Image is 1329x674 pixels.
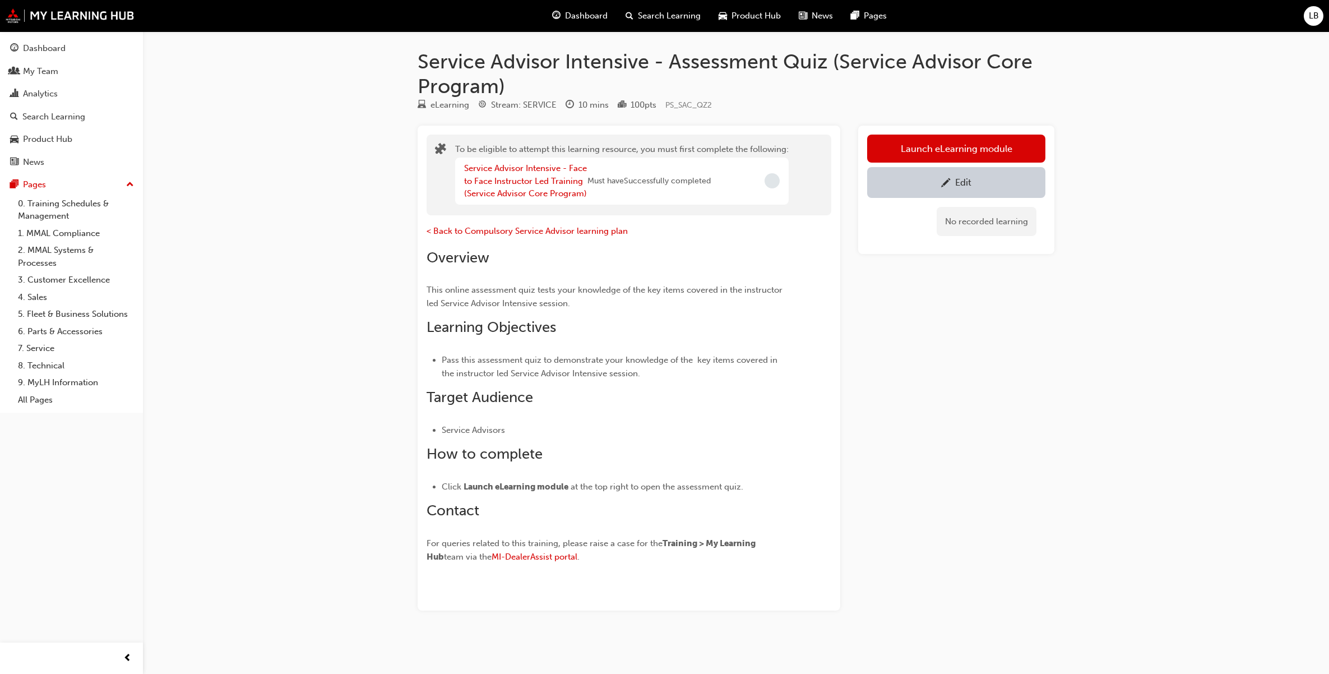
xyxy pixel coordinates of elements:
[430,99,469,112] div: eLearning
[4,107,138,127] a: Search Learning
[566,98,609,112] div: Duration
[13,306,138,323] a: 5. Fleet & Business Solutions
[427,285,785,308] span: This online assessment quiz tests your knowledge of the key items covered in the instructor led S...
[123,652,132,666] span: prev-icon
[812,10,833,22] span: News
[13,357,138,375] a: 8. Technical
[4,61,138,82] a: My Team
[427,502,479,519] span: Contact
[867,167,1045,198] a: Edit
[13,195,138,225] a: 0. Training Schedules & Management
[13,374,138,391] a: 9. MyLH Information
[418,98,469,112] div: Type
[10,135,18,145] span: car-icon
[790,4,842,27] a: news-iconNews
[455,143,789,207] div: To be eligible to attempt this learning resource, you must first complete the following:
[1304,6,1323,26] button: LB
[23,65,58,78] div: My Team
[626,9,633,23] span: search-icon
[464,163,587,198] a: Service Advisor Intensive - Face to Face Instructor Led Training (Service Advisor Core Program)
[937,207,1036,237] div: No recorded learning
[955,177,971,188] div: Edit
[13,225,138,242] a: 1. MMAL Compliance
[427,445,543,463] span: How to complete
[427,538,663,548] span: For queries related to this training, please raise a case for the
[4,38,138,59] a: Dashboard
[710,4,790,27] a: car-iconProduct Hub
[4,36,138,174] button: DashboardMy TeamAnalyticsSearch LearningProduct HubNews
[23,42,66,55] div: Dashboard
[543,4,617,27] a: guage-iconDashboard
[442,482,461,492] span: Click
[23,87,58,100] div: Analytics
[13,289,138,306] a: 4. Sales
[566,100,574,110] span: clock-icon
[442,355,780,378] span: Pass this assessment quiz to demonstrate your knowledge of the key items covered in the instructo...
[10,180,18,190] span: pages-icon
[731,10,781,22] span: Product Hub
[578,99,609,112] div: 10 mins
[1309,10,1319,22] span: LB
[23,178,46,191] div: Pages
[631,99,656,112] div: 100 pts
[617,4,710,27] a: search-iconSearch Learning
[23,133,72,146] div: Product Hub
[4,84,138,104] a: Analytics
[435,144,446,157] span: puzzle-icon
[864,10,887,22] span: Pages
[4,174,138,195] button: Pages
[13,391,138,409] a: All Pages
[427,538,757,562] span: Training > My Learning Hub
[4,129,138,150] a: Product Hub
[427,226,628,236] a: < Back to Compulsory Service Advisor learning plan
[10,67,18,77] span: people-icon
[618,100,626,110] span: podium-icon
[442,425,505,435] span: Service Advisors
[719,9,727,23] span: car-icon
[418,100,426,110] span: learningResourceType_ELEARNING-icon
[638,10,701,22] span: Search Learning
[665,100,712,110] span: Learning resource code
[13,323,138,340] a: 6. Parts & Accessories
[842,4,896,27] a: pages-iconPages
[492,552,577,562] a: MI-DealerAssist portal
[6,8,135,23] img: mmal
[427,249,489,266] span: Overview
[464,482,568,492] span: Launch eLearning module
[571,482,743,492] span: at the top right to open the assessment quiz.
[427,318,556,336] span: Learning Objectives
[478,98,557,112] div: Stream
[552,9,561,23] span: guage-icon
[799,9,807,23] span: news-icon
[867,135,1045,163] button: Launch eLearning module
[13,242,138,271] a: 2. MMAL Systems & Processes
[10,112,18,122] span: search-icon
[618,98,656,112] div: Points
[577,552,580,562] span: .
[765,173,780,188] span: Incomplete
[126,178,134,192] span: up-icon
[10,89,18,99] span: chart-icon
[10,158,18,168] span: news-icon
[444,552,492,562] span: team via the
[565,10,608,22] span: Dashboard
[851,9,859,23] span: pages-icon
[418,49,1054,98] h1: Service Advisor Intensive - Assessment Quiz (Service Advisor Core Program)
[4,152,138,173] a: News
[427,389,533,406] span: Target Audience
[587,175,711,188] span: Must have Successfully completed
[478,100,487,110] span: target-icon
[13,340,138,357] a: 7. Service
[941,178,951,190] span: pencil-icon
[22,110,85,123] div: Search Learning
[23,156,44,169] div: News
[10,44,18,54] span: guage-icon
[13,271,138,289] a: 3. Customer Excellence
[491,99,557,112] div: Stream: SERVICE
